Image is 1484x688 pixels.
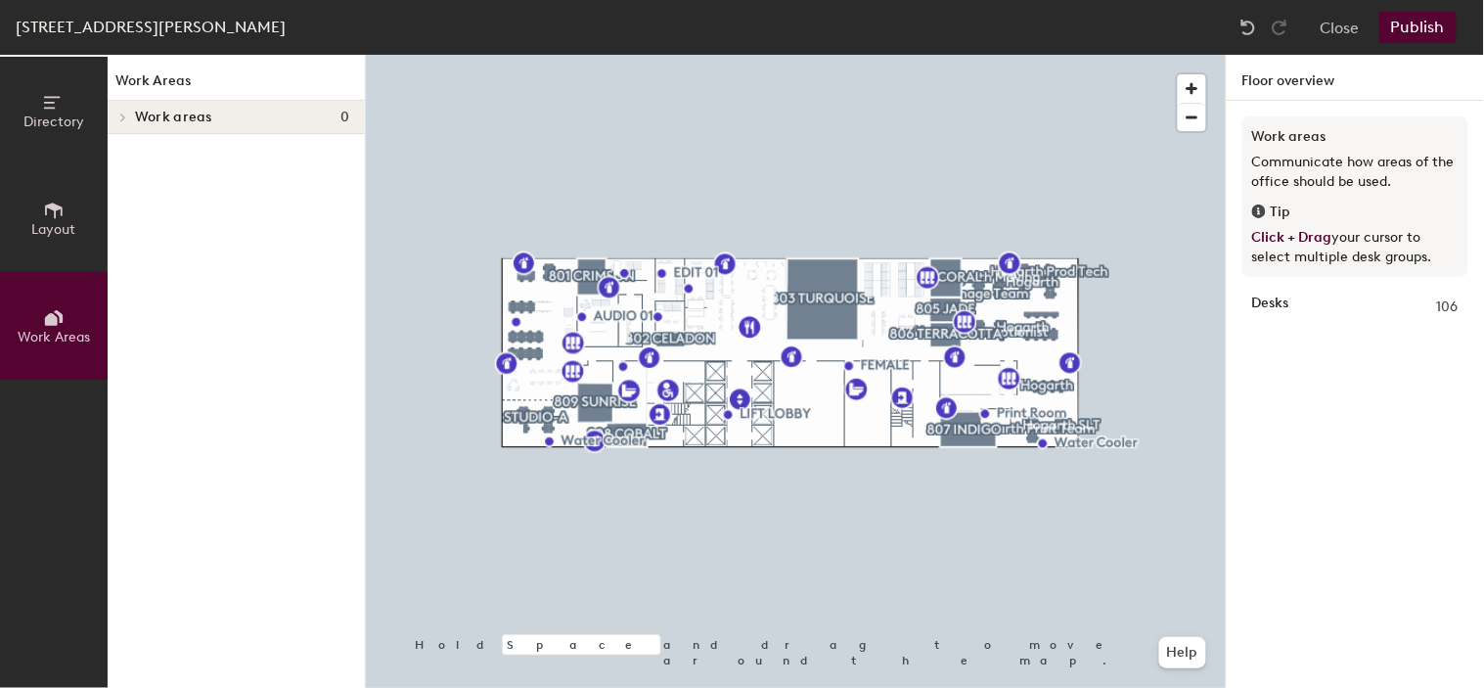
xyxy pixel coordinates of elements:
img: Undo [1238,18,1258,37]
span: Click + Drag [1252,229,1332,246]
button: Publish [1379,12,1457,43]
p: Communicate how areas of the office should be used. [1252,153,1459,192]
span: Work areas [135,110,212,125]
div: [STREET_ADDRESS][PERSON_NAME] [16,15,286,39]
p: your cursor to select multiple desk groups. [1252,228,1459,267]
span: Directory [23,114,84,130]
div: Tip [1252,202,1459,223]
span: Work Areas [18,329,90,345]
span: 0 [340,110,349,125]
h3: Work areas [1252,126,1459,148]
h1: Floor overview [1227,55,1484,101]
span: 106 [1437,297,1459,318]
button: Close [1321,12,1360,43]
span: Layout [32,221,76,238]
strong: Desks [1252,297,1289,318]
button: Help [1159,637,1206,668]
img: Redo [1270,18,1289,37]
h1: Work Areas [108,70,365,101]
